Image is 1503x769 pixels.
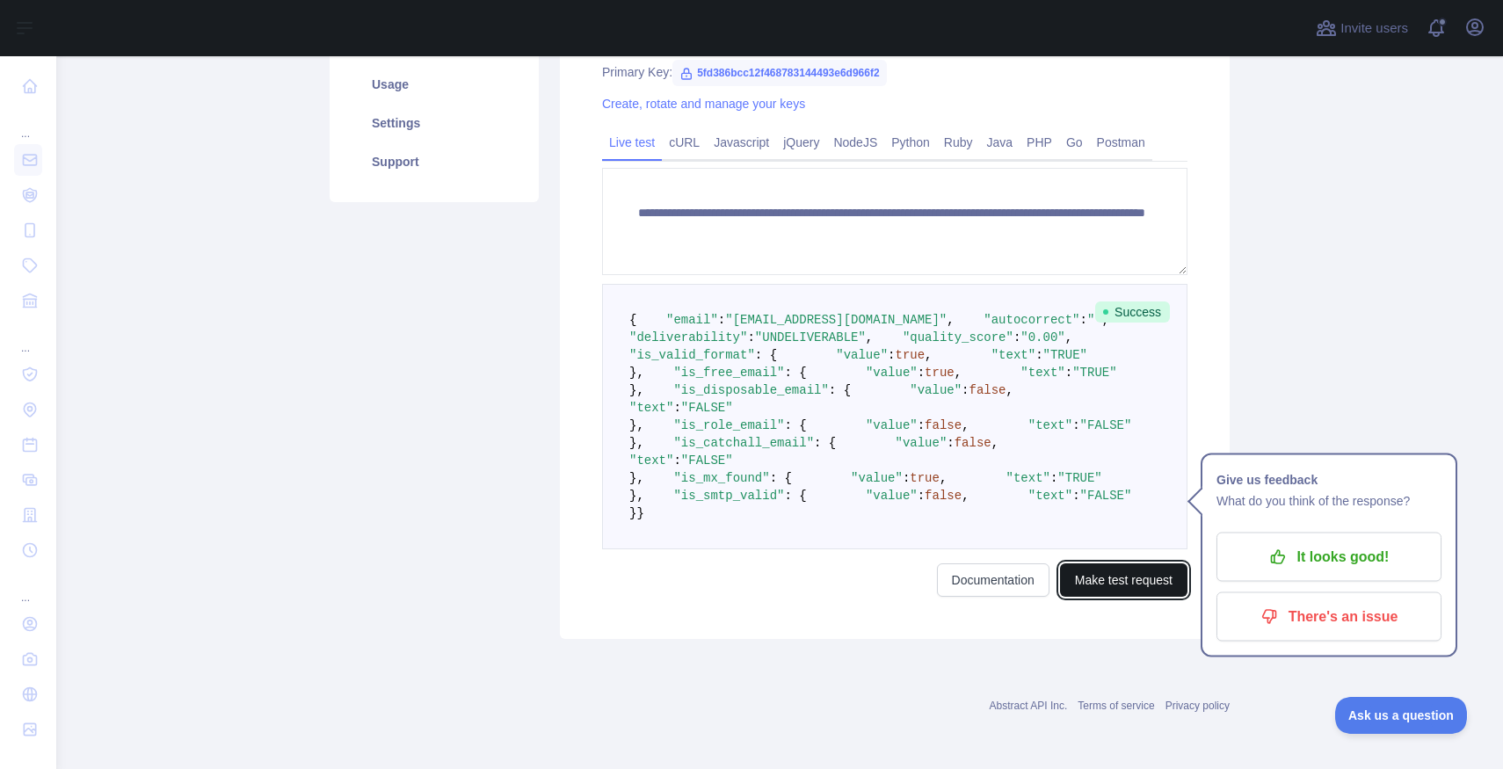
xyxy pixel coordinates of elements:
[866,489,918,503] span: "value"
[991,436,998,450] span: ,
[672,60,887,86] span: 5fd386bcc12f468783144493e6d966f2
[629,489,644,503] span: },
[925,366,955,380] span: true
[1028,489,1072,503] span: "text"
[1087,313,1102,327] span: ""
[984,313,1079,327] span: "autocorrect"
[1080,489,1132,503] span: "FALSE"
[1312,14,1412,42] button: Invite users
[707,128,776,156] a: Javascript
[1013,330,1020,345] span: :
[14,320,42,355] div: ...
[629,453,673,468] span: "text"
[718,313,725,327] span: :
[962,383,969,397] span: :
[602,97,805,111] a: Create, rotate and manage your keys
[814,436,836,450] span: : {
[1080,313,1087,327] span: :
[351,104,518,142] a: Settings
[955,366,962,380] span: ,
[888,348,895,362] span: :
[918,366,925,380] span: :
[784,418,806,432] span: : {
[1020,330,1064,345] span: "0.00"
[629,348,755,362] span: "is_valid_format"
[1340,18,1408,39] span: Invite users
[1050,471,1057,485] span: :
[681,401,733,415] span: "FALSE"
[866,366,918,380] span: "value"
[776,128,826,156] a: jQuery
[1072,418,1079,432] span: :
[1095,301,1170,323] span: Success
[1090,128,1152,156] a: Postman
[1165,700,1230,712] a: Privacy policy
[925,489,962,503] span: false
[770,471,792,485] span: : {
[918,489,925,503] span: :
[662,128,707,156] a: cURL
[1216,490,1441,511] p: What do you think of the response?
[629,330,747,345] span: "deliverability"
[14,569,42,605] div: ...
[955,436,991,450] span: false
[673,366,784,380] span: "is_free_email"
[910,471,940,485] span: true
[1216,469,1441,490] h1: Give us feedback
[1020,366,1064,380] span: "text"
[1060,563,1187,597] button: Make test request
[629,506,636,520] span: }
[1035,348,1042,362] span: :
[755,330,866,345] span: "UNDELIVERABLE"
[829,383,851,397] span: : {
[826,128,884,156] a: NodeJS
[925,418,962,432] span: false
[1065,330,1072,345] span: ,
[851,471,903,485] span: "value"
[784,489,806,503] span: : {
[836,348,888,362] span: "value"
[673,489,784,503] span: "is_smtp_valid"
[629,436,644,450] span: },
[940,471,947,485] span: ,
[629,313,636,327] span: {
[1057,471,1101,485] span: "TRUE"
[895,348,925,362] span: true
[962,489,969,503] span: ,
[1043,348,1087,362] span: "TRUE"
[866,330,873,345] span: ,
[673,471,769,485] span: "is_mx_found"
[962,418,969,432] span: ,
[755,348,777,362] span: : {
[1006,383,1013,397] span: ,
[629,366,644,380] span: },
[903,471,910,485] span: :
[725,313,947,327] span: "[EMAIL_ADDRESS][DOMAIN_NAME]"
[629,418,644,432] span: },
[969,383,1006,397] span: false
[903,330,1013,345] span: "quality_score"
[1080,418,1132,432] span: "FALSE"
[918,418,925,432] span: :
[636,506,643,520] span: }
[1006,471,1050,485] span: "text"
[884,128,937,156] a: Python
[602,63,1187,81] div: Primary Key:
[784,366,806,380] span: : {
[1072,489,1079,503] span: :
[937,128,980,156] a: Ruby
[629,471,644,485] span: },
[1065,366,1072,380] span: :
[1028,418,1072,432] span: "text"
[896,436,948,450] span: "value"
[980,128,1020,156] a: Java
[673,453,680,468] span: :
[673,418,784,432] span: "is_role_email"
[1072,366,1116,380] span: "TRUE"
[1020,128,1059,156] a: PHP
[1059,128,1090,156] a: Go
[866,418,918,432] span: "value"
[681,453,733,468] span: "FALSE"
[937,563,1049,597] a: Documentation
[666,313,718,327] span: "email"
